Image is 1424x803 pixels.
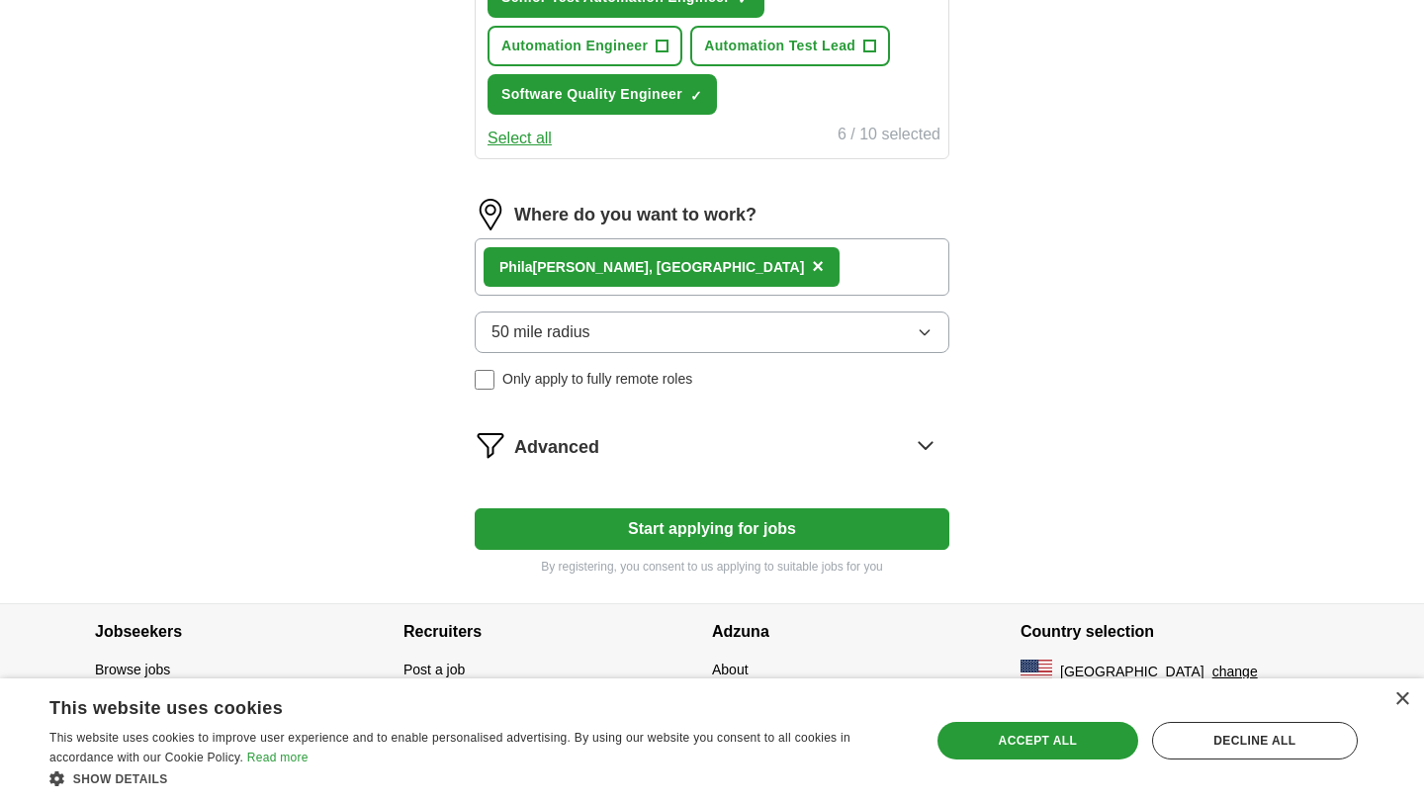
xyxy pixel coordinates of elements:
[1060,662,1204,682] span: [GEOGRAPHIC_DATA]
[475,508,949,550] button: Start applying for jobs
[403,662,465,677] a: Post a job
[1021,604,1329,660] h4: Country selection
[475,312,949,353] button: 50 mile radius
[514,434,599,461] span: Advanced
[1021,660,1052,683] img: US flag
[73,772,168,786] span: Show details
[502,369,692,390] span: Only apply to fully remote roles
[488,26,682,66] button: Automation Engineer
[49,731,850,764] span: This website uses cookies to improve user experience and to enable personalised advertising. By u...
[812,252,824,282] button: ×
[812,255,824,277] span: ×
[704,36,855,56] span: Automation Test Lead
[1394,692,1409,707] div: Close
[1212,662,1258,682] button: change
[501,84,682,105] span: Software Quality Engineer
[690,88,702,104] span: ✓
[475,558,949,576] p: By registering, you consent to us applying to suitable jobs for you
[49,768,905,788] div: Show details
[1152,722,1358,759] div: Decline all
[488,74,717,115] button: Software Quality Engineer✓
[838,123,940,150] div: 6 / 10 selected
[49,690,855,720] div: This website uses cookies
[712,662,749,677] a: About
[499,257,804,278] div: [PERSON_NAME], [GEOGRAPHIC_DATA]
[499,259,532,275] strong: Phila
[937,722,1138,759] div: Accept all
[475,429,506,461] img: filter
[247,751,309,764] a: Read more, opens a new window
[690,26,890,66] button: Automation Test Lead
[475,370,494,390] input: Only apply to fully remote roles
[95,662,170,677] a: Browse jobs
[488,127,552,150] button: Select all
[491,320,590,344] span: 50 mile radius
[475,199,506,230] img: location.png
[514,202,756,228] label: Where do you want to work?
[501,36,648,56] span: Automation Engineer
